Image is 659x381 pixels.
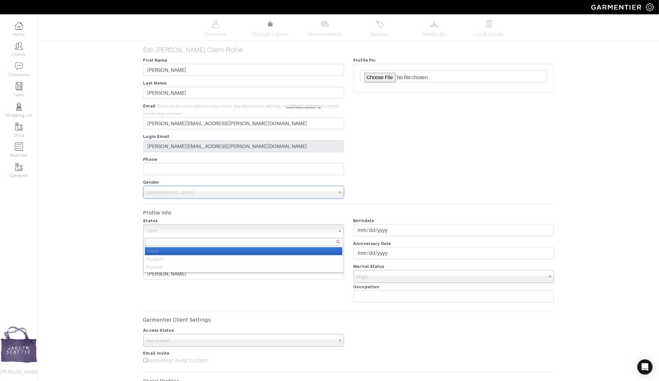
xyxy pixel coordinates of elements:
span: (Enter an accurate email for your client. See Notification Settings in to control emails they rec... [143,104,340,116]
li: Client [145,247,342,255]
span: Profile Pic [354,58,376,63]
img: dashboard-icon-dbcd8f5a0b271acd01030246c82b418ddd0df26cd7fceb0bd07c9910d44c42f6.png [15,22,23,30]
img: basicinfo-40fd8af6dae0f16599ec9e87c0ef1c0a1fdea2edbe929e3d69a839185d80c458.svg [212,20,220,28]
span: Login Email [143,134,170,139]
a: Look Books [467,17,511,41]
a: Invoices [358,17,402,41]
input: Send email invite to client [143,358,148,362]
span: Measurements [308,31,342,38]
li: Prospect [145,255,342,263]
label: Send email invite to client [143,357,208,364]
span: Last Name [143,81,167,85]
li: Inactive [145,263,342,271]
span: Look Books [475,31,504,38]
span: Email Invite [143,351,170,356]
span: Overview [205,31,226,38]
a: Overview [193,17,238,41]
img: reminder-icon-8004d30b9f0a5d33ae49ab947aed9ed385cf756f9e5892f1edd6e32f2345188e.png [15,82,23,90]
img: gear-icon-white-bd11855cb880d31180b6d7d6211b90ccbf57a29d726f0c71d8c61bd08dd39cc2.png [646,3,654,11]
div: Open Intercom Messenger [637,359,653,375]
img: wardrobe-487a4870c1b7c33e795ec22d11cfc2ed9d08956e64fb3008fe2437562e282088.svg [430,20,438,28]
img: orders-27d20c2124de7fd6de4e0e44c1d41de31381a507db9b33961299e4e07d508b8c.svg [376,20,384,28]
span: Has Access [146,334,335,347]
span: Status [143,218,158,223]
span: Product Library [252,31,288,38]
img: garmentier-logo-header-white-b43fb05a5012e4ada735d5af1a66efaba907eab6374d6393d1fbf88cb4ef424d.png [588,2,646,13]
img: orders-icon-0abe47150d42831381b5fb84f609e132dff9fe21cb692f30cb5eec754e2cba89.png [15,143,23,151]
span: Anniversary Date [354,241,391,246]
span: Occupation [354,284,380,289]
span: Access Status [143,328,174,333]
img: comment-icon-a0a6a9ef722e966f86d9cbdc48e553b5cf19dbc54f86b18d962a5391bc8f6eb6.png [15,62,23,70]
span: Client [146,225,335,237]
a: Wardrobe [412,17,457,41]
h5: Edit [PERSON_NAME] Client Profile [143,46,554,54]
strong: Profile Info [143,210,172,216]
img: clients-icon-6bae9207a08558b7cb47a8932f037763ab4055f8c8b6bfacd5dc20c3e0201464.png [15,42,23,50]
img: stylists-icon-eb353228a002819b7ec25b43dbf5f0378dd9e0616d9560372ff212230b889e62.png [15,103,23,111]
a: Product Library [248,20,292,38]
span: First Name [143,58,168,63]
a: company settings [286,104,321,108]
span: Birthdate [354,218,374,223]
span: Invoices [370,31,389,38]
span: Single [356,270,546,283]
span: Marital Status [354,264,385,269]
img: measurements-466bbee1fd09ba9460f595b01e5d73f9e2bff037440d3c8f018324cb6cdf7a4a.svg [321,20,329,28]
span: Wardrobe [423,31,446,38]
img: todo-9ac3debb85659649dc8f770b8b6100bb5dab4b48dedcbae339e5042a72dfd3cc.svg [485,20,493,28]
img: garments-icon-b7da505a4dc4fd61783c78ac3ca0ef83fa9d6f193b1c9dc38574b1d14d53ca28.png [15,163,23,171]
strong: Garmentier Client Settings [143,317,211,323]
span: Email [143,104,156,108]
a: Measurements [303,17,347,41]
img: garments-icon-b7da505a4dc4fd61783c78ac3ca0ef83fa9d6f193b1c9dc38574b1d14d53ca28.png [15,123,23,131]
span: Gender [143,180,159,185]
span: Phone [143,157,157,162]
span: [DEMOGRAPHIC_DATA] [146,186,335,199]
